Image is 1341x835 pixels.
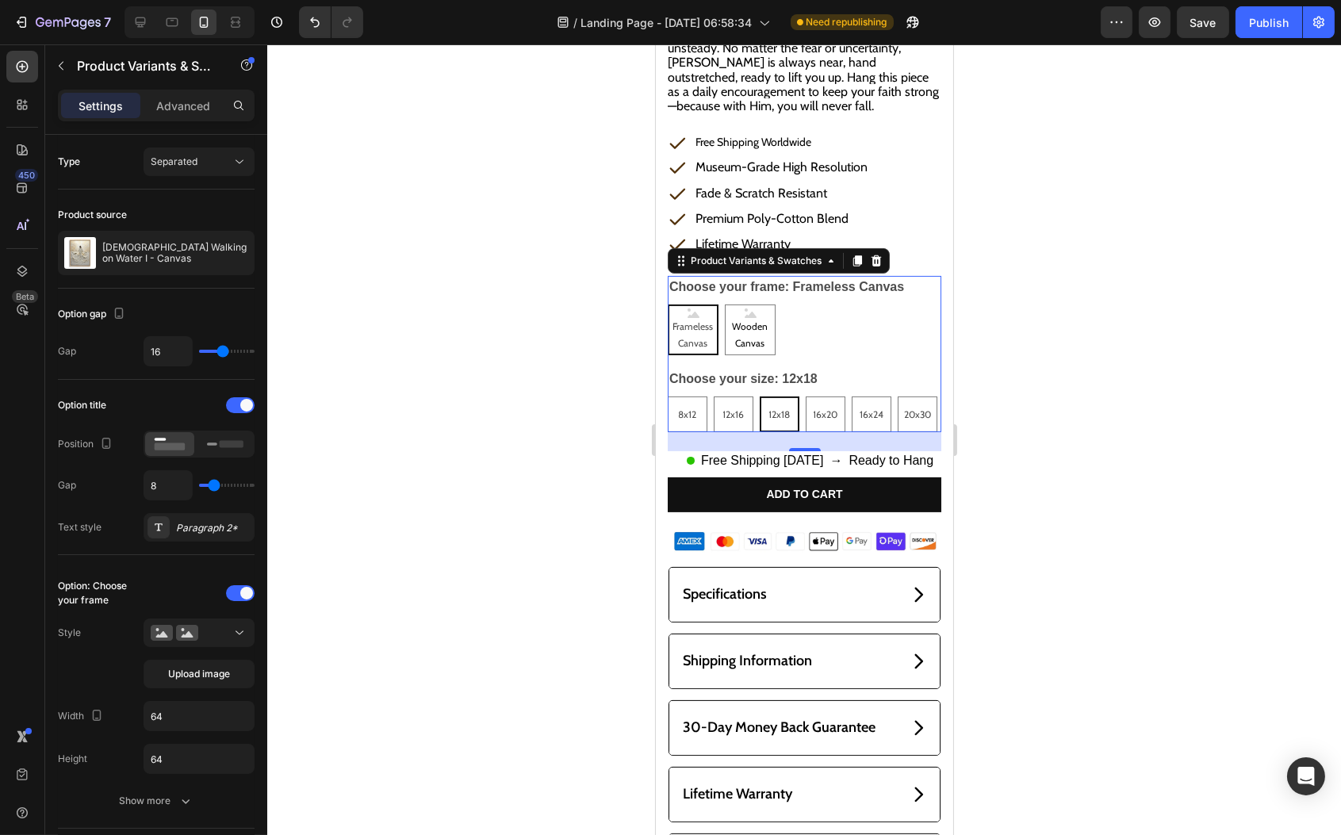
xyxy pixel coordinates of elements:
[6,6,118,38] button: 7
[40,115,212,130] span: Museum-Grade High Resolution
[144,337,192,366] input: Auto
[1287,757,1325,795] div: Open Intercom Messenger
[58,706,106,727] div: Width
[27,541,111,558] span: Specifications
[79,98,123,114] p: Settings
[174,409,186,423] span: →
[58,478,76,492] div: Gap
[144,745,254,773] input: Auto
[144,660,255,688] button: Upload image
[113,364,135,376] span: 12x18
[581,14,753,31] span: Landing Page - [DATE] 06:58:34
[12,433,285,468] button: Add to cart
[40,141,171,156] span: Fade & Scratch Resistant
[58,208,127,222] div: Product source
[45,407,278,426] p: Free Shipping [DATE] Ready to Hang
[58,304,128,325] div: Option gap
[12,324,163,346] legend: Choose your size: 12x18
[58,787,255,815] button: Show more
[104,13,111,32] p: 7
[58,344,76,358] div: Gap
[77,56,212,75] p: Product Variants & Swatches
[58,398,106,412] div: Option title
[27,674,220,691] span: 30-Day Money Back Guarantee
[158,364,182,376] span: 16x20
[64,237,96,269] img: product feature img
[574,14,578,31] span: /
[58,579,140,607] div: Option: Choose your frame
[23,364,41,376] span: 8x12
[12,232,250,254] legend: Choose your frame: Frameless Canvas
[144,471,192,500] input: Auto
[156,98,210,114] p: Advanced
[70,274,119,308] span: Wooden Canvas
[15,169,38,182] div: 450
[58,434,116,455] div: Position
[168,667,230,681] span: Upload image
[151,155,197,167] span: Separated
[176,521,251,535] div: Paragraph 2*
[299,6,363,38] div: Undo/Redo
[1177,6,1229,38] button: Save
[27,741,136,758] span: Lifetime Warranty
[120,793,193,809] div: Show more
[110,442,186,458] div: Add to cart
[144,147,255,176] button: Separated
[13,274,61,308] span: Frameless Canvas
[102,242,248,264] p: [DEMOGRAPHIC_DATA] Walking on Water I - Canvas
[40,192,135,207] span: Lifetime Warranty
[32,209,169,224] div: Product Variants & Swatches
[58,520,102,534] div: Text style
[27,607,156,625] span: Shipping Information
[807,15,887,29] span: Need republishing
[1236,6,1302,38] button: Publish
[40,167,193,182] span: Premium Poly-Cotton Blend
[204,364,228,376] span: 16x24
[1249,14,1289,31] div: Publish
[248,364,275,376] span: 20x30
[1190,16,1216,29] span: Save
[12,485,285,509] img: gempages_575989837291586122-6a93a1de-d443-45fe-af1f-29f5b060f0eb.webp
[67,364,89,376] span: 12x16
[12,290,38,303] div: Beta
[58,626,81,640] div: Style
[58,155,80,169] div: Type
[656,44,953,835] iframe: Design area
[144,702,254,730] input: Auto
[58,752,87,766] div: Height
[40,88,212,108] p: Free Shipping Worldwide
